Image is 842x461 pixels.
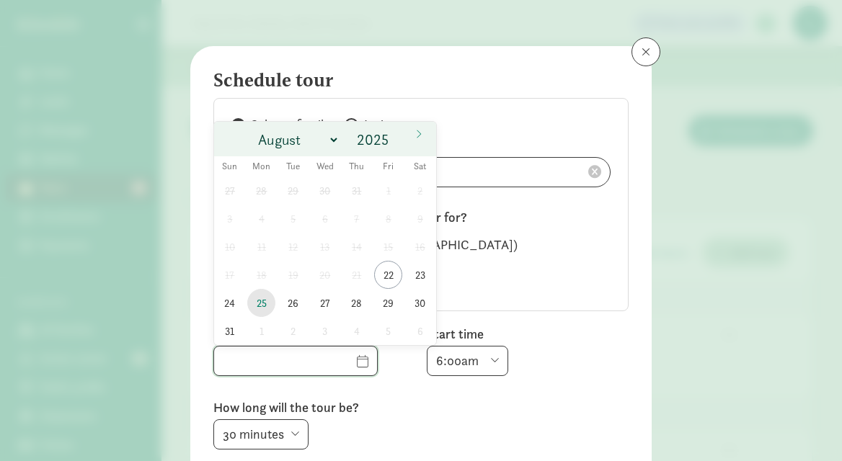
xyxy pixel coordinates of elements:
[342,289,371,317] span: August 28, 2025
[406,261,434,289] span: August 23, 2025
[214,162,246,171] span: Sun
[309,162,341,171] span: Wed
[279,289,307,317] span: August 26, 2025
[216,317,244,345] span: August 31, 2025
[278,162,309,171] span: Tue
[342,317,371,345] span: September 4, 2025
[311,317,339,345] span: September 3, 2025
[374,289,402,317] span: August 29, 2025
[213,326,415,343] label: Tour date
[252,128,340,151] select: Month
[373,162,404,171] span: Fri
[374,317,402,345] span: September 5, 2025
[246,162,278,171] span: Mon
[404,162,436,171] span: Sat
[279,317,307,345] span: September 2, 2025
[353,130,395,150] input: Year
[770,392,842,461] iframe: Chat Widget
[406,317,434,345] span: September 6, 2025
[341,162,373,171] span: Thu
[213,399,629,416] label: How long will the tour be?
[374,261,402,289] span: August 22, 2025
[251,116,330,133] span: Select a family
[216,289,244,317] span: August 24, 2025
[364,116,420,133] span: Invite new
[247,317,275,345] span: September 1, 2025
[311,289,339,317] span: August 27, 2025
[247,289,275,317] span: August 25, 2025
[406,289,434,317] span: August 30, 2025
[427,326,629,343] label: Start time
[213,69,592,92] h4: Schedule tour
